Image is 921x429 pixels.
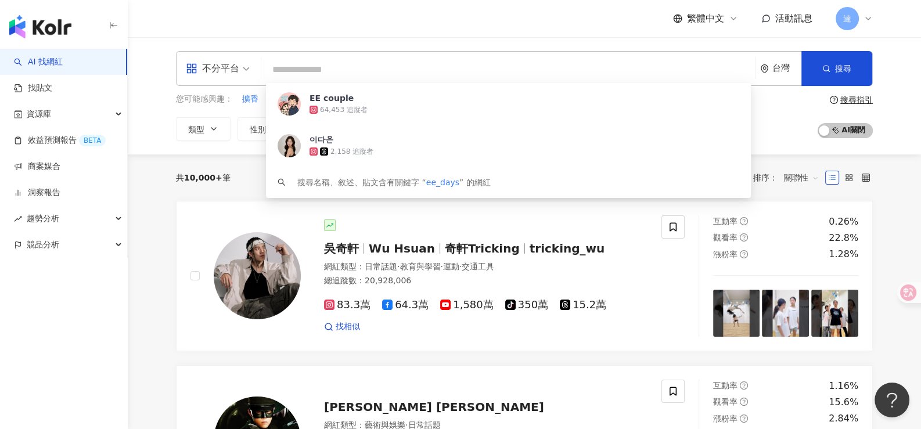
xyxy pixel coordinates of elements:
span: 互動率 [713,217,737,226]
span: question-circle [740,414,748,423]
span: 10,000+ [184,173,222,182]
div: 0.26% [829,215,858,228]
span: environment [760,64,769,73]
a: KOL Avatar吳奇軒Wu Hsuan奇軒Trickingtricking_wu網紅類型：日常話題·教育與學習·運動·交通工具總追蹤數：20,928,00683.3萬64.3萬1,580萬3... [176,201,873,351]
span: 漲粉率 [713,250,737,259]
div: 總追蹤數 ： 20,928,006 [324,275,647,287]
span: 趨勢分析 [27,206,59,232]
div: 1.28% [829,248,858,261]
button: 互動率 [369,117,431,140]
button: 更多篩選 [602,117,672,140]
span: 1,580萬 [440,299,494,311]
span: 教育與學習 [400,262,440,271]
div: 台灣 [772,63,801,73]
button: 搜尋 [801,51,872,86]
a: searchAI 找網紅 [14,56,63,68]
span: 達 [843,12,851,25]
span: 彩妝師 [294,93,319,105]
div: 15.6% [829,396,858,409]
span: 15.2萬 [560,299,606,311]
button: 性別 [238,117,292,140]
span: · [440,262,442,271]
div: 2.84% [829,412,858,425]
span: · [459,262,462,271]
div: 排序： [753,168,825,187]
span: 美妝 [329,93,345,105]
span: 吳奇軒 [324,241,359,255]
span: 64.3萬 [382,299,429,311]
span: 繁體中文 [687,12,724,25]
button: 類型 [176,117,231,140]
span: 互動率 [713,381,737,390]
a: 找貼文 [14,82,52,94]
span: question-circle [740,398,748,406]
img: post-image [713,290,760,337]
img: post-image [811,290,858,337]
span: 互動率 [381,125,405,134]
div: 搜尋指引 [840,95,873,104]
span: rise [14,215,22,223]
button: 觀看率 [438,117,501,140]
div: 網紅類型 ： [324,261,647,273]
span: appstore [186,63,197,74]
span: [PERSON_NAME] [PERSON_NAME] [324,400,544,414]
span: question-circle [740,233,748,241]
button: 合作費用預估 [508,117,595,140]
a: 商案媒合 [14,161,60,172]
span: 350萬 [505,299,548,311]
span: 漲粉率 [713,414,737,423]
img: KOL Avatar [214,232,301,319]
span: question-circle [740,381,748,390]
span: 觀看率 [713,233,737,242]
span: tricking_wu [530,241,605,255]
span: 精油 [268,93,285,105]
span: 您可能感興趣： [176,93,233,105]
span: question-circle [740,217,748,225]
button: 擴香 [242,93,259,106]
button: 精油 [268,93,285,106]
div: 不分平台 [186,59,239,78]
span: 競品分析 [27,232,59,258]
span: 83.3萬 [324,299,370,311]
span: 類型 [188,125,204,134]
img: logo [9,15,71,38]
span: 關聯性 [784,168,819,187]
div: 共 筆 [176,173,231,182]
span: 交通工具 [462,262,494,271]
div: 22.8% [829,232,858,244]
span: question-circle [830,96,838,104]
span: 找相似 [336,321,360,333]
span: 擴香 [242,93,258,105]
img: post-image [762,290,809,337]
iframe: Help Scout Beacon - Open [875,383,909,417]
span: 追蹤數 [311,125,336,134]
span: 奇軒Tricking [445,241,520,255]
div: 1.16% [829,380,858,392]
span: 觀看率 [713,397,737,406]
a: 找相似 [324,321,360,333]
span: 更多篩選 [627,124,660,134]
span: · [397,262,400,271]
span: 合作費用預估 [520,125,569,134]
span: question-circle [740,250,748,258]
a: 洞察報告 [14,187,60,199]
a: 效益預測報告BETA [14,135,106,146]
span: 觀看率 [451,125,475,134]
button: 美妝 [328,93,346,106]
span: 日常話題 [365,262,397,271]
button: 彩妝師 [294,93,319,106]
span: 性別 [250,125,266,134]
button: 追蹤數 [299,117,362,140]
span: 資源庫 [27,101,51,127]
span: 活動訊息 [775,13,812,24]
span: 搜尋 [835,64,851,73]
span: 運動 [443,262,459,271]
span: Wu Hsuan [369,241,435,255]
